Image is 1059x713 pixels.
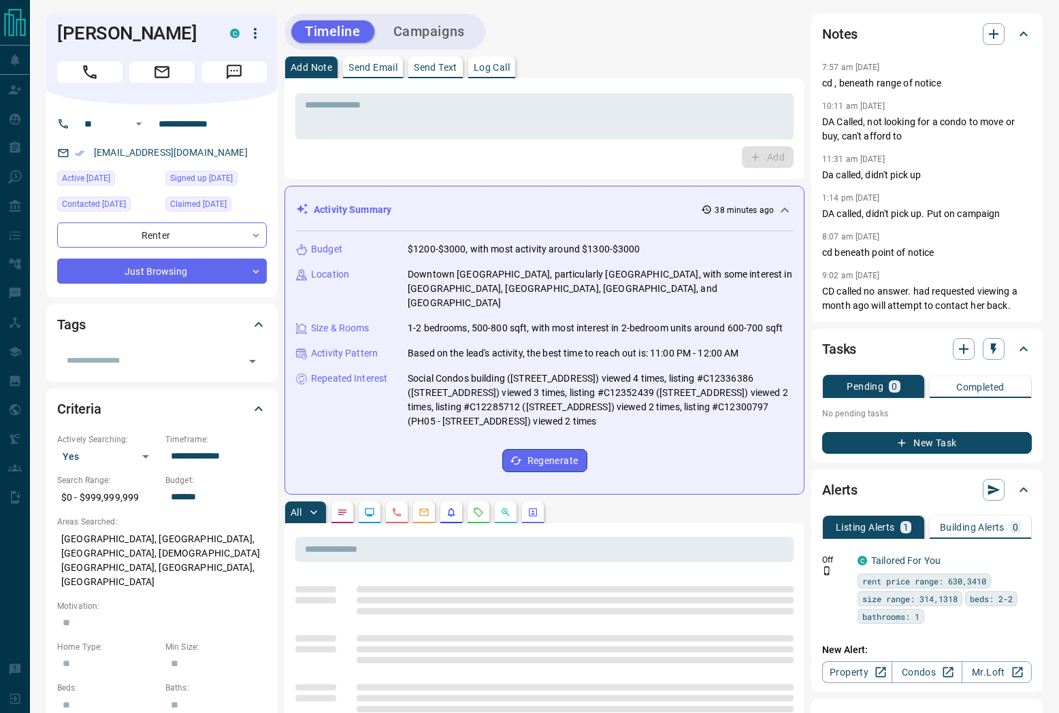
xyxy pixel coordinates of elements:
[391,507,402,518] svg: Calls
[311,371,387,386] p: Repeated Interest
[858,556,867,565] div: condos.ca
[170,197,227,211] span: Claimed [DATE]
[715,204,774,216] p: 38 minutes ago
[527,507,538,518] svg: Agent Actions
[822,154,885,164] p: 11:31 am [DATE]
[474,63,510,72] p: Log Call
[408,321,783,335] p: 1-2 bedrooms, 500-800 sqft, with most interest in 2-bedroom units around 600-700 sqft
[822,246,1032,260] p: cd beneath point of notice
[822,284,1032,313] p: CD called no answer. had requested viewing a month ago will attempt to contact her back.
[822,333,1032,365] div: Tasks
[822,643,1032,657] p: New Alert:
[419,507,429,518] svg: Emails
[822,193,880,203] p: 1:14 pm [DATE]
[57,393,267,425] div: Criteria
[962,661,1032,683] a: Mr.Loft
[296,197,793,222] div: Activity Summary38 minutes ago
[822,23,858,45] h2: Notes
[131,116,147,132] button: Open
[291,20,374,43] button: Timeline
[892,661,962,683] a: Condos
[408,242,640,256] p: $1200-$3000, with most activity around $1300-$3000
[822,271,880,280] p: 9:02 am [DATE]
[201,61,267,83] span: Message
[473,507,484,518] svg: Requests
[57,197,159,216] div: Mon Aug 11 2025
[337,507,348,518] svg: Notes
[314,203,391,217] p: Activity Summary
[822,101,885,111] p: 10:11 am [DATE]
[822,554,849,566] p: Off
[230,29,240,38] div: condos.ca
[62,171,110,185] span: Active [DATE]
[165,197,267,216] div: Wed Dec 18 2024
[822,479,858,501] h2: Alerts
[892,382,897,391] p: 0
[291,63,332,72] p: Add Note
[414,63,457,72] p: Send Text
[446,507,457,518] svg: Listing Alerts
[57,314,85,335] h2: Tags
[380,20,478,43] button: Campaigns
[57,682,159,694] p: Beds:
[822,338,856,360] h2: Tasks
[822,63,880,72] p: 7:57 am [DATE]
[822,432,1032,454] button: New Task
[62,197,126,211] span: Contacted [DATE]
[57,222,267,248] div: Renter
[862,610,919,623] span: bathrooms: 1
[871,555,941,566] a: Tailored For You
[165,641,267,653] p: Min Size:
[903,523,909,532] p: 1
[57,433,159,446] p: Actively Searching:
[956,382,1005,392] p: Completed
[862,592,958,606] span: size range: 314,1318
[502,449,587,472] button: Regenerate
[243,352,262,371] button: Open
[57,308,267,341] div: Tags
[408,267,793,310] p: Downtown [GEOGRAPHIC_DATA], particularly [GEOGRAPHIC_DATA], with some interest in [GEOGRAPHIC_DAT...
[847,382,883,391] p: Pending
[57,22,210,44] h1: [PERSON_NAME]
[822,232,880,242] p: 8:07 am [DATE]
[311,321,370,335] p: Size & Rooms
[822,474,1032,506] div: Alerts
[822,403,1032,424] p: No pending tasks
[57,61,123,83] span: Call
[822,207,1032,221] p: DA called, didn't pick up. Put on campaign
[129,61,195,83] span: Email
[57,528,267,593] p: [GEOGRAPHIC_DATA], [GEOGRAPHIC_DATA], [GEOGRAPHIC_DATA], [DEMOGRAPHIC_DATA][GEOGRAPHIC_DATA], [GE...
[836,523,895,532] p: Listing Alerts
[940,523,1005,532] p: Building Alerts
[291,508,302,517] p: All
[822,18,1032,50] div: Notes
[364,507,375,518] svg: Lead Browsing Activity
[822,168,1032,182] p: Da called, didn't pick up
[822,76,1032,90] p: cd , beneath range of notice
[311,267,349,282] p: Location
[170,171,233,185] span: Signed up [DATE]
[57,600,267,612] p: Motivation:
[165,433,267,446] p: Timeframe:
[822,115,1032,144] p: DA Called, not looking for a condo to move or buy, can't afford to
[165,171,267,190] div: Tue Aug 27 2024
[57,259,267,284] div: Just Browsing
[57,516,267,528] p: Areas Searched:
[165,474,267,486] p: Budget:
[57,398,101,420] h2: Criteria
[311,242,342,256] p: Budget
[348,63,397,72] p: Send Email
[57,171,159,190] div: Thu Oct 09 2025
[822,566,832,576] svg: Push Notification Only
[408,371,793,429] p: Social Condos building ([STREET_ADDRESS]) viewed 4 times, listing #C12336386 ([STREET_ADDRESS]) v...
[57,474,159,486] p: Search Range:
[970,592,1013,606] span: beds: 2-2
[75,148,84,158] svg: Email Verified
[822,661,892,683] a: Property
[57,486,159,509] p: $0 - $999,999,999
[408,346,739,361] p: Based on the lead's activity, the best time to reach out is: 11:00 PM - 12:00 AM
[311,346,378,361] p: Activity Pattern
[57,446,159,467] div: Yes
[165,682,267,694] p: Baths:
[862,574,986,588] span: rent price range: 630,3410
